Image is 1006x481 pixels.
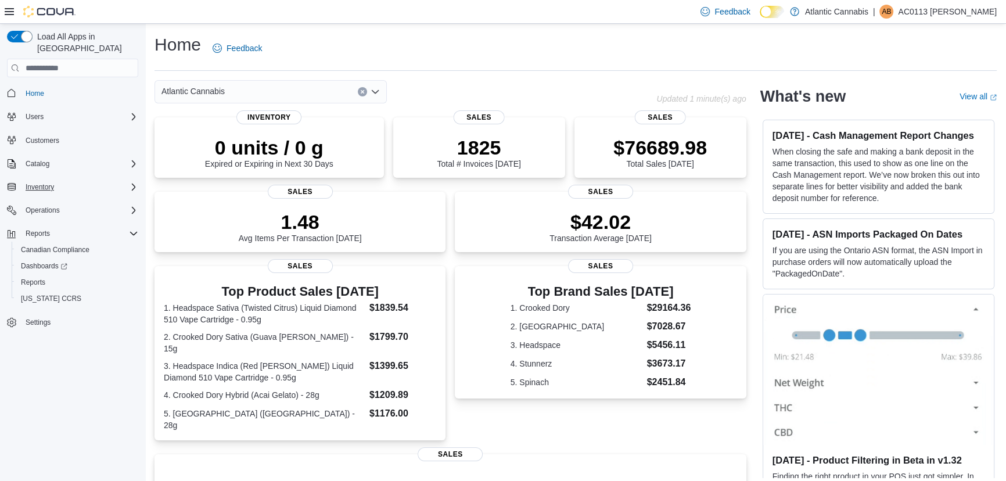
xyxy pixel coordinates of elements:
p: $76689.98 [613,136,707,159]
span: Users [26,112,44,121]
p: 1825 [437,136,520,159]
span: Inventory [236,110,301,124]
dd: $1209.89 [369,388,436,402]
p: $42.02 [549,210,652,234]
dd: $1839.54 [369,301,436,315]
span: Reports [26,229,50,238]
span: Inventory [21,180,138,194]
button: Operations [21,203,64,217]
dd: $5456.11 [647,338,691,352]
span: Catalog [21,157,138,171]
input: Dark Mode [760,6,784,18]
h3: [DATE] - ASN Imports Packaged On Dates [773,228,985,240]
span: Feedback [227,42,262,54]
h3: Top Brand Sales [DATE] [511,285,691,299]
span: Operations [26,206,60,215]
span: Catalog [26,159,49,168]
svg: External link [990,94,997,101]
nav: Complex example [7,80,138,361]
a: Canadian Compliance [16,243,94,257]
span: AB [882,5,891,19]
span: Users [21,110,138,124]
button: Clear input [358,87,367,96]
span: Sales [634,110,686,124]
span: Dashboards [21,261,67,271]
span: Sales [568,185,633,199]
dd: $1176.00 [369,407,436,421]
span: Feedback [714,6,750,17]
dd: $1799.70 [369,330,436,344]
a: Dashboards [12,258,143,274]
button: [US_STATE] CCRS [12,290,143,307]
dt: 2. Crooked Dory Sativa (Guava [PERSON_NAME]) - 15g [164,331,365,354]
a: [US_STATE] CCRS [16,292,86,306]
span: Sales [453,110,505,124]
button: Inventory [21,180,59,194]
a: Settings [21,315,55,329]
span: Reports [21,278,45,287]
div: Total # Invoices [DATE] [437,136,520,168]
span: Sales [418,447,483,461]
button: Reports [12,274,143,290]
span: Dashboards [16,259,138,273]
span: Customers [21,133,138,148]
span: Customers [26,136,59,145]
span: [US_STATE] CCRS [21,294,81,303]
span: Sales [268,185,333,199]
dt: 1. Headspace Sativa (Twisted Citrus) Liquid Diamond 510 Vape Cartridge - 0.95g [164,302,365,325]
dt: 3. Headspace [511,339,642,351]
h2: What's new [760,87,846,106]
h3: [DATE] - Product Filtering in Beta in v1.32 [773,454,985,466]
div: Avg Items Per Transaction [DATE] [239,210,362,243]
p: If you are using the Ontario ASN format, the ASN Import in purchase orders will now automatically... [773,245,985,279]
span: Home [21,85,138,100]
span: Operations [21,203,138,217]
dt: 5. [GEOGRAPHIC_DATA] ([GEOGRAPHIC_DATA]) - 28g [164,408,365,431]
dd: $1399.65 [369,359,436,373]
button: Catalog [21,157,54,171]
span: Canadian Compliance [21,245,89,254]
button: Canadian Compliance [12,242,143,258]
div: Transaction Average [DATE] [549,210,652,243]
p: | [873,5,875,19]
dt: 5. Spinach [511,376,642,388]
a: Reports [16,275,50,289]
dd: $29164.36 [647,301,691,315]
span: Home [26,89,44,98]
span: Settings [26,318,51,327]
h3: Top Product Sales [DATE] [164,285,436,299]
div: Expired or Expiring in Next 30 Days [205,136,333,168]
span: Reports [21,227,138,240]
dt: 4. Crooked Dory Hybrid (Acai Gelato) - 28g [164,389,365,401]
span: Reports [16,275,138,289]
p: 1.48 [239,210,362,234]
div: Total Sales [DATE] [613,136,707,168]
p: 0 units / 0 g [205,136,333,159]
span: Load All Apps in [GEOGRAPHIC_DATA] [33,31,138,54]
a: Feedback [208,37,267,60]
p: When closing the safe and making a bank deposit in the same transaction, this used to show as one... [773,146,985,204]
button: Home [2,84,143,101]
span: Settings [21,315,138,329]
dt: 2. [GEOGRAPHIC_DATA] [511,321,642,332]
span: Washington CCRS [16,292,138,306]
a: Home [21,87,49,100]
div: AC0113 Baker Jory [879,5,893,19]
dd: $7028.67 [647,320,691,333]
button: Users [2,109,143,125]
button: Open list of options [371,87,380,96]
dt: 4. Stunnerz [511,358,642,369]
dt: 3. Headspace Indica (Red [PERSON_NAME]) Liquid Diamond 510 Vape Cartridge - 0.95g [164,360,365,383]
h3: [DATE] - Cash Management Report Changes [773,130,985,141]
a: View allExternal link [960,92,997,101]
p: Atlantic Cannabis [805,5,868,19]
button: Catalog [2,156,143,172]
dd: $2451.84 [647,375,691,389]
span: Canadian Compliance [16,243,138,257]
button: Inventory [2,179,143,195]
button: Settings [2,314,143,331]
img: Cova [23,6,76,17]
a: Customers [21,134,64,148]
dt: 1. Crooked Dory [511,302,642,314]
